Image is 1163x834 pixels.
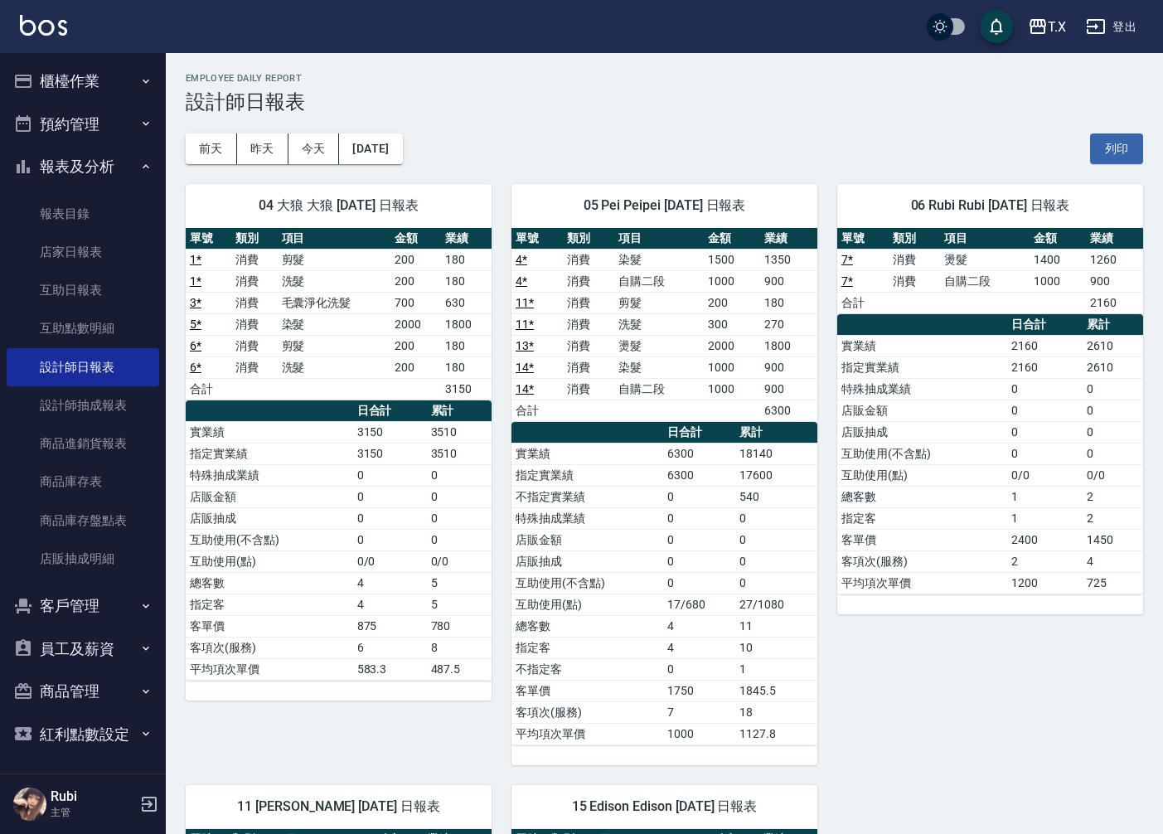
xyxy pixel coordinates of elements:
[1083,443,1143,464] td: 0
[441,378,492,400] td: 3150
[7,540,159,578] a: 店販抽成明細
[704,313,760,335] td: 300
[614,335,704,356] td: 燙髮
[7,424,159,463] a: 商品進銷貨報表
[353,529,427,550] td: 0
[563,313,614,335] td: 消費
[13,788,46,821] img: Person
[1007,356,1083,378] td: 2160
[531,798,797,815] span: 15 Edison Edison [DATE] 日報表
[51,805,135,820] p: 主管
[760,228,817,250] th: 業績
[353,658,427,680] td: 583.3
[1083,335,1143,356] td: 2610
[186,421,353,443] td: 實業績
[231,270,277,292] td: 消費
[427,464,492,486] td: 0
[186,615,353,637] td: 客單價
[1083,314,1143,336] th: 累計
[704,335,760,356] td: 2000
[1021,10,1073,44] button: T.X
[1086,228,1143,250] th: 業績
[353,464,427,486] td: 0
[1030,270,1086,292] td: 1000
[7,670,159,713] button: 商品管理
[614,356,704,378] td: 染髮
[614,270,704,292] td: 自購二段
[1007,550,1083,572] td: 2
[186,507,353,529] td: 店販抽成
[511,594,663,615] td: 互助使用(點)
[427,400,492,422] th: 累計
[231,356,277,378] td: 消費
[353,421,427,443] td: 3150
[353,637,427,658] td: 6
[427,421,492,443] td: 3510
[427,486,492,507] td: 0
[441,292,492,313] td: 630
[353,594,427,615] td: 4
[390,228,441,250] th: 金額
[278,228,391,250] th: 項目
[889,249,940,270] td: 消費
[206,197,472,214] span: 04 大狼 大狼 [DATE] 日報表
[940,249,1030,270] td: 燙髮
[231,335,277,356] td: 消費
[390,335,441,356] td: 200
[735,615,817,637] td: 11
[563,335,614,356] td: 消費
[663,701,735,723] td: 7
[237,133,288,164] button: 昨天
[511,228,563,250] th: 單號
[1083,378,1143,400] td: 0
[7,103,159,146] button: 預約管理
[427,507,492,529] td: 0
[1007,335,1083,356] td: 2160
[940,270,1030,292] td: 自購二段
[663,572,735,594] td: 0
[1007,443,1083,464] td: 0
[353,615,427,637] td: 875
[663,443,735,464] td: 6300
[563,378,614,400] td: 消費
[427,658,492,680] td: 487.5
[278,292,391,313] td: 毛囊淨化洗髮
[760,356,817,378] td: 900
[837,228,889,250] th: 單號
[1030,249,1086,270] td: 1400
[837,464,1007,486] td: 互助使用(點)
[186,486,353,507] td: 店販金額
[441,356,492,378] td: 180
[20,15,67,36] img: Logo
[186,90,1143,114] h3: 設計師日報表
[1083,550,1143,572] td: 4
[663,594,735,615] td: 17/680
[186,228,492,400] table: a dense table
[563,270,614,292] td: 消費
[511,637,663,658] td: 指定客
[1083,421,1143,443] td: 0
[1007,378,1083,400] td: 0
[735,680,817,701] td: 1845.5
[704,249,760,270] td: 1500
[1007,507,1083,529] td: 1
[760,249,817,270] td: 1350
[278,356,391,378] td: 洗髮
[837,443,1007,464] td: 互助使用(不含點)
[857,197,1123,214] span: 06 Rubi Rubi [DATE] 日報表
[7,386,159,424] a: 設計師抽成報表
[837,400,1007,421] td: 店販金額
[511,680,663,701] td: 客單價
[511,443,663,464] td: 實業績
[663,615,735,637] td: 4
[837,507,1007,529] td: 指定客
[837,486,1007,507] td: 總客數
[663,486,735,507] td: 0
[1079,12,1143,42] button: 登出
[7,713,159,756] button: 紅利點數設定
[531,197,797,214] span: 05 Pei Peipei [DATE] 日報表
[186,637,353,658] td: 客項次(服務)
[663,550,735,572] td: 0
[339,133,402,164] button: [DATE]
[614,228,704,250] th: 項目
